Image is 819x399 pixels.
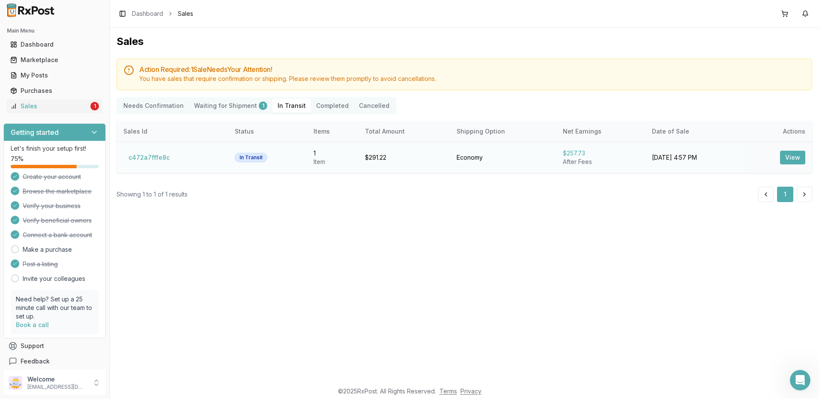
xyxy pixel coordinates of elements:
[10,71,99,80] div: My Posts
[117,121,228,142] th: Sales Id
[7,217,164,245] div: Roxy says…
[11,144,99,153] p: Let's finish your setup first!
[780,151,805,164] button: View
[18,256,116,265] div: You rated the conversation
[745,121,812,142] th: Actions
[3,99,106,113] button: Sales1
[23,173,81,181] span: Create your account
[132,9,193,18] nav: breadcrumb
[23,245,72,254] a: Make a purchase
[90,102,99,110] div: 1
[6,3,22,20] button: go back
[16,321,49,328] a: Book a call
[457,153,549,162] div: Economy
[23,260,58,268] span: Post a listing
[26,50,34,58] img: Profile image for Manuel
[23,274,85,283] a: Invite your colleagues
[7,262,164,277] textarea: Message…
[439,387,457,395] a: Terms
[117,190,188,199] div: Showing 1 to 1 of 1 results
[7,96,140,199] div: If yes after you confirmed the sale the money starts to move. Since its a ACH Transfer it does ta...
[7,205,164,217] div: [DATE]
[11,155,24,163] span: 75 %
[10,102,89,110] div: Sales
[365,153,443,162] div: $291.22
[3,84,106,98] button: Purchases
[460,387,481,395] a: Privacy
[134,3,150,20] button: Home
[3,338,106,354] button: Support
[189,99,272,113] button: Waiting for Shipment
[31,6,164,42] div: This is my first sale I just dropped off the package what else do I need to do on the site?
[10,86,99,95] div: Purchases
[38,11,158,36] div: This is my first sale I just dropped off the package what else do I need to do on the site?
[652,153,738,162] div: [DATE] 4:57 PM
[777,187,793,202] button: 1
[272,99,311,113] button: In Transit
[311,99,354,113] button: Completed
[7,6,164,48] div: Samer says…
[14,73,134,90] div: Hello! You Included the packing slip inside the package correct?
[10,56,99,64] div: Marketplace
[645,121,745,142] th: Date of Sale
[3,3,58,17] img: RxPost Logo
[563,149,639,158] div: $257.73
[3,38,106,51] button: Dashboard
[7,83,102,98] a: Purchases
[7,52,102,68] a: Marketplace
[23,187,92,196] span: Browse the marketplace
[259,101,267,110] div: 1
[314,158,351,166] div: Item
[563,158,639,166] div: After Fees
[13,280,20,287] button: Emoji picker
[27,375,87,384] p: Welcome
[37,50,146,58] div: joined the conversation
[7,217,140,244] div: Help [PERSON_NAME] understand how they’re doing:
[14,222,134,239] div: Help [PERSON_NAME] understand how they’re doing:
[139,74,805,83] div: You have sales that require confirmation or shipping. Please review them promptly to avoid cancel...
[150,3,166,19] div: Close
[14,101,134,194] div: If yes after you confirmed the sale the money starts to move. Since its a ACH Transfer it does ta...
[117,35,812,48] h1: Sales
[354,99,395,113] button: Cancelled
[235,153,267,162] div: In Transit
[7,37,102,52] a: Dashboard
[7,245,164,295] div: Roxy says…
[147,277,161,291] button: Send a message…
[556,121,646,142] th: Net Earnings
[7,27,102,34] h2: Main Menu
[3,68,106,82] button: My Posts
[7,96,164,205] div: Manuel says…
[228,121,307,142] th: Status
[23,202,81,210] span: Verify your business
[23,216,92,225] span: Verify beneficial owners
[118,99,189,113] button: Needs Confirmation
[9,376,22,390] img: User avatar
[307,121,358,142] th: Items
[3,53,106,67] button: Marketplace
[10,40,99,49] div: Dashboard
[450,121,556,142] th: Shipping Option
[7,68,102,83] a: My Posts
[790,370,810,390] iframe: Intercom live chat
[11,127,59,137] h3: Getting started
[314,149,351,158] div: 1
[41,280,48,287] button: Upload attachment
[27,280,34,287] button: Gif picker
[104,256,112,264] span: amazing
[178,9,193,18] span: Sales
[123,151,175,164] button: c472a7fffe8c
[7,98,102,114] a: Sales1
[7,48,164,68] div: Manuel says…
[23,231,92,239] span: Connect a bank account
[132,9,163,18] a: Dashboard
[37,51,85,57] b: [PERSON_NAME]
[21,357,50,366] span: Feedback
[7,68,140,95] div: Hello! You Included the packing slip inside the package correct?
[7,68,164,96] div: Manuel says…
[42,4,58,11] h1: Roxy
[27,384,87,390] p: [EMAIL_ADDRESS][DOMAIN_NAME]
[358,121,450,142] th: Total Amount
[3,354,106,369] button: Feedback
[24,5,38,18] img: Profile image for Roxy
